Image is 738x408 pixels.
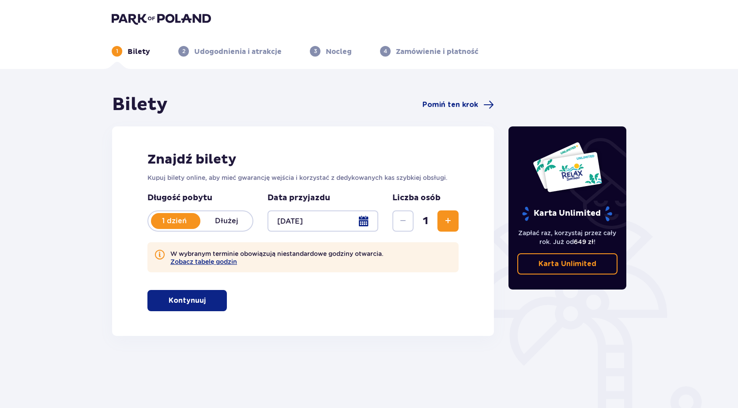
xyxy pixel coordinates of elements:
img: Dwie karty całoroczne do Suntago z napisem 'UNLIMITED RELAX', na białym tle z tropikalnymi liśćmi... [532,141,602,193]
p: Nocleg [326,47,352,57]
p: 4 [384,47,387,55]
p: Karta Unlimited [521,206,613,221]
button: Zmniejsz [392,210,414,232]
span: 649 zł [574,238,594,245]
h2: Znajdź bilety [147,151,459,168]
a: Pomiń ten krok [422,99,494,110]
div: 1Bilety [112,46,150,57]
p: Zapłać raz, korzystaj przez cały rok. Już od ! [517,229,618,246]
p: Kontynuuj [169,296,206,305]
img: Park of Poland logo [112,12,211,25]
h1: Bilety [112,94,168,116]
button: Zobacz tabelę godzin [170,258,237,265]
p: Dłużej [200,216,252,226]
button: Kontynuuj [147,290,227,311]
button: Zwiększ [437,210,459,232]
div: 3Nocleg [310,46,352,57]
div: 4Zamówienie i płatność [380,46,478,57]
a: Karta Unlimited [517,253,618,275]
p: Długość pobytu [147,193,253,203]
div: 2Udogodnienia i atrakcje [178,46,282,57]
p: Liczba osób [392,193,441,203]
p: Zamówienie i płatność [396,47,478,57]
p: Kupuj bilety online, aby mieć gwarancję wejścia i korzystać z dedykowanych kas szybkiej obsługi. [147,173,459,182]
p: W wybranym terminie obowiązują niestandardowe godziny otwarcia. [170,249,384,265]
span: 1 [415,214,436,228]
p: 2 [182,47,185,55]
p: 1 dzień [148,216,200,226]
p: 3 [314,47,317,55]
p: Karta Unlimited [538,259,596,269]
p: Data przyjazdu [267,193,330,203]
span: Pomiń ten krok [422,100,478,110]
p: 1 [116,47,118,55]
p: Udogodnienia i atrakcje [194,47,282,57]
p: Bilety [128,47,150,57]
